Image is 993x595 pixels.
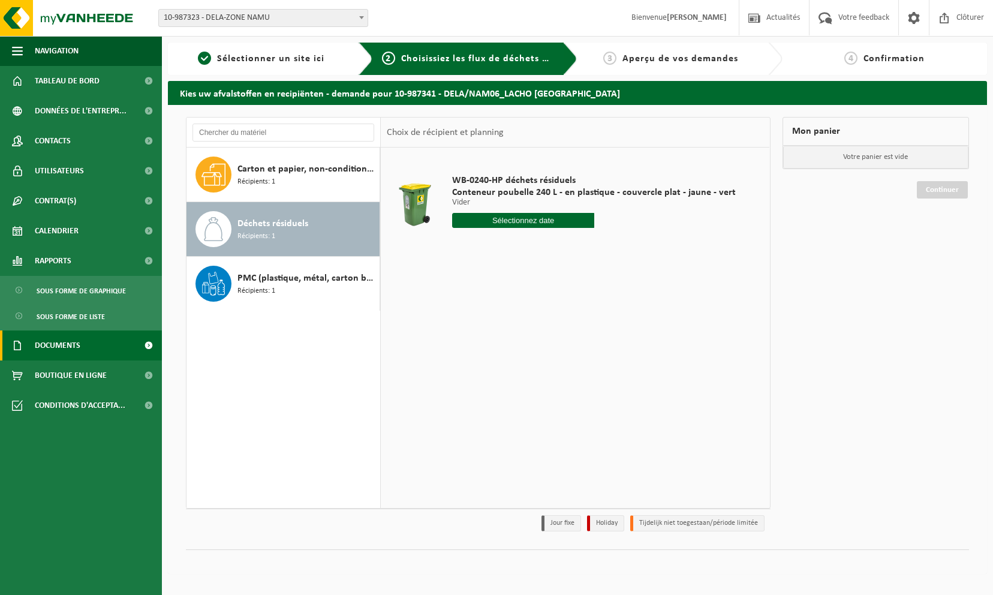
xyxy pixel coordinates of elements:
span: Aperçu de vos demandes [622,54,738,64]
a: Sous forme de graphique [3,279,159,302]
span: Calendrier [35,216,79,246]
span: Documents [35,330,80,360]
span: Contacts [35,126,71,156]
span: PMC (plastique, métal, carton boisson) (industriel) [237,271,377,286]
span: Boutique en ligne [35,360,107,390]
button: Carton et papier, non-conditionné (industriel) Récipients: 1 [186,148,380,202]
span: Conditions d'accepta... [35,390,125,420]
span: Récipients: 1 [237,286,275,297]
span: Confirmation [863,54,925,64]
span: Conteneur poubelle 240 L - en plastique - couvercle plat - jaune - vert [452,187,736,199]
span: Carton et papier, non-conditionné (industriel) [237,162,377,176]
strong: [PERSON_NAME] [667,13,727,22]
span: Sous forme de liste [37,305,105,328]
div: Mon panier [783,117,970,146]
span: Récipients: 1 [237,176,275,188]
p: Vider [452,199,736,207]
span: WB-0240-HP déchets résiduels [452,175,736,187]
span: 10-987323 - DELA-ZONE NAMU [159,10,368,26]
span: Déchets résiduels [237,217,308,231]
span: 3 [603,52,616,65]
span: Contrat(s) [35,186,76,216]
span: 4 [844,52,857,65]
input: Chercher du matériel [192,124,374,142]
span: Navigation [35,36,79,66]
h2: Kies uw afvalstoffen en recipiënten - demande pour 10-987341 - DELA/NAM06_LACHO [GEOGRAPHIC_DATA] [168,81,987,104]
span: Utilisateurs [35,156,84,186]
span: 10-987323 - DELA-ZONE NAMU [158,9,368,27]
input: Sélectionnez date [452,213,594,228]
li: Holiday [587,515,624,531]
span: Sous forme de graphique [37,280,126,302]
li: Tijdelijk niet toegestaan/période limitée [630,515,765,531]
span: Données de l'entrepr... [35,96,127,126]
button: PMC (plastique, métal, carton boisson) (industriel) Récipients: 1 [186,257,380,311]
span: Récipients: 1 [237,231,275,242]
span: Rapports [35,246,71,276]
button: Déchets résiduels Récipients: 1 [186,202,380,257]
span: 1 [198,52,211,65]
span: Sélectionner un site ici [217,54,324,64]
a: 1Sélectionner un site ici [174,52,349,66]
div: Choix de récipient et planning [381,118,510,148]
a: Continuer [917,181,968,199]
p: Votre panier est vide [783,146,969,169]
span: Choisissiez les flux de déchets et récipients [401,54,601,64]
span: Tableau de bord [35,66,100,96]
span: 2 [382,52,395,65]
a: Sous forme de liste [3,305,159,327]
li: Jour fixe [541,515,581,531]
